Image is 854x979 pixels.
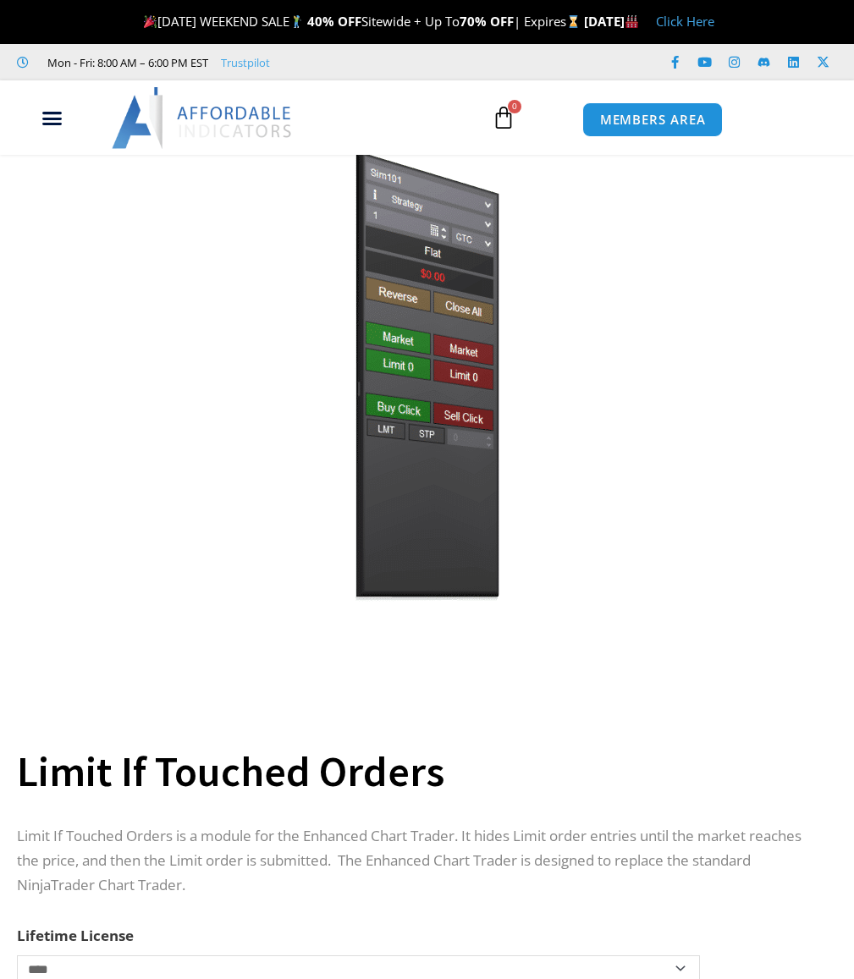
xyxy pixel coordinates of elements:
span: 0 [508,100,521,113]
span: MEMBERS AREA [600,113,706,126]
img: 🎉 [144,15,157,28]
h1: Limit If Touched Orders [17,742,820,801]
a: Click Here [656,13,714,30]
img: 🏭 [625,15,638,28]
strong: 70% OFF [460,13,514,30]
div: Menu Toggle [9,102,94,135]
p: Limit If Touched Orders is a module for the Enhanced Chart Trader. It hides Limit order entries u... [17,824,820,898]
strong: 40% OFF [307,13,361,30]
img: ⌛ [567,15,580,28]
a: 0 [466,93,541,142]
label: Lifetime License [17,926,134,945]
span: [DATE] WEEKEND SALE Sitewide + Up To | Expires [140,13,584,30]
a: MEMBERS AREA [582,102,724,137]
strong: [DATE] [584,13,639,30]
img: 🏌️‍♂️ [290,15,303,28]
img: BasicTools [155,142,699,610]
span: Mon - Fri: 8:00 AM – 6:00 PM EST [43,52,208,73]
a: Trustpilot [221,52,270,73]
img: LogoAI | Affordable Indicators – NinjaTrader [112,87,294,148]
